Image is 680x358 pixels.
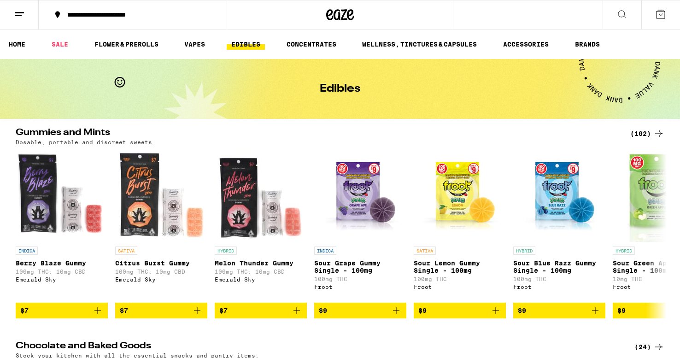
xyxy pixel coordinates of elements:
p: Melon Thunder Gummy [215,259,307,267]
button: Add to bag [414,303,506,318]
h2: Gummies and Mints [16,128,619,139]
span: $7 [219,307,228,314]
p: INDICA [314,246,336,255]
div: Emerald Sky [115,276,207,282]
img: Froot - Sour Blue Razz Gummy Single - 100mg [513,150,605,242]
div: Froot [513,284,605,290]
img: Emerald Sky - Melon Thunder Gummy [215,150,307,242]
a: HOME [4,39,30,50]
a: SALE [47,39,73,50]
div: Froot [314,284,406,290]
a: WELLNESS, TINCTURES & CAPSULES [358,39,481,50]
span: $9 [418,307,427,314]
p: 100mg THC [314,276,406,282]
p: INDICA [16,246,38,255]
img: Froot - Sour Lemon Gummy Single - 100mg [414,150,506,242]
p: 100mg THC: 10mg CBD [16,269,108,275]
p: Dosable, portable and discreet sweets. [16,139,156,145]
a: CONCENTRATES [282,39,341,50]
p: HYBRID [513,246,535,255]
p: Sour Blue Razz Gummy Single - 100mg [513,259,605,274]
a: Open page for Citrus Burst Gummy from Emerald Sky [115,150,207,303]
p: Sour Lemon Gummy Single - 100mg [414,259,506,274]
a: FLOWER & PREROLLS [90,39,163,50]
div: Emerald Sky [16,276,108,282]
button: Add to bag [16,303,108,318]
h1: Edibles [320,83,360,94]
span: $7 [120,307,128,314]
button: Add to bag [513,303,605,318]
a: BRANDS [570,39,604,50]
a: (102) [630,128,664,139]
p: 100mg THC [513,276,605,282]
h2: Chocolate and Baked Goods [16,341,619,352]
p: HYBRID [613,246,635,255]
span: $7 [20,307,29,314]
button: Add to bag [115,303,207,318]
a: EDIBLES [227,39,265,50]
div: Emerald Sky [215,276,307,282]
p: SATIVA [414,246,436,255]
a: ACCESSORIES [498,39,553,50]
button: Add to bag [215,303,307,318]
span: $9 [518,307,526,314]
p: 100mg THC: 10mg CBD [215,269,307,275]
span: $9 [617,307,626,314]
p: SATIVA [115,246,137,255]
p: 100mg THC: 10mg CBD [115,269,207,275]
p: Berry Blaze Gummy [16,259,108,267]
img: Emerald Sky - Citrus Burst Gummy [115,150,207,242]
a: Open page for Sour Grape Gummy Single - 100mg from Froot [314,150,406,303]
p: HYBRID [215,246,237,255]
img: Emerald Sky - Berry Blaze Gummy [16,150,108,242]
a: Open page for Melon Thunder Gummy from Emerald Sky [215,150,307,303]
p: 100mg THC [414,276,506,282]
img: Froot - Sour Grape Gummy Single - 100mg [314,150,406,242]
p: Sour Grape Gummy Single - 100mg [314,259,406,274]
div: Froot [414,284,506,290]
a: VAPES [180,39,210,50]
a: Open page for Sour Lemon Gummy Single - 100mg from Froot [414,150,506,303]
a: Open page for Sour Blue Razz Gummy Single - 100mg from Froot [513,150,605,303]
a: Open page for Berry Blaze Gummy from Emerald Sky [16,150,108,303]
p: Citrus Burst Gummy [115,259,207,267]
a: (24) [634,341,664,352]
span: $9 [319,307,327,314]
button: Add to bag [314,303,406,318]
